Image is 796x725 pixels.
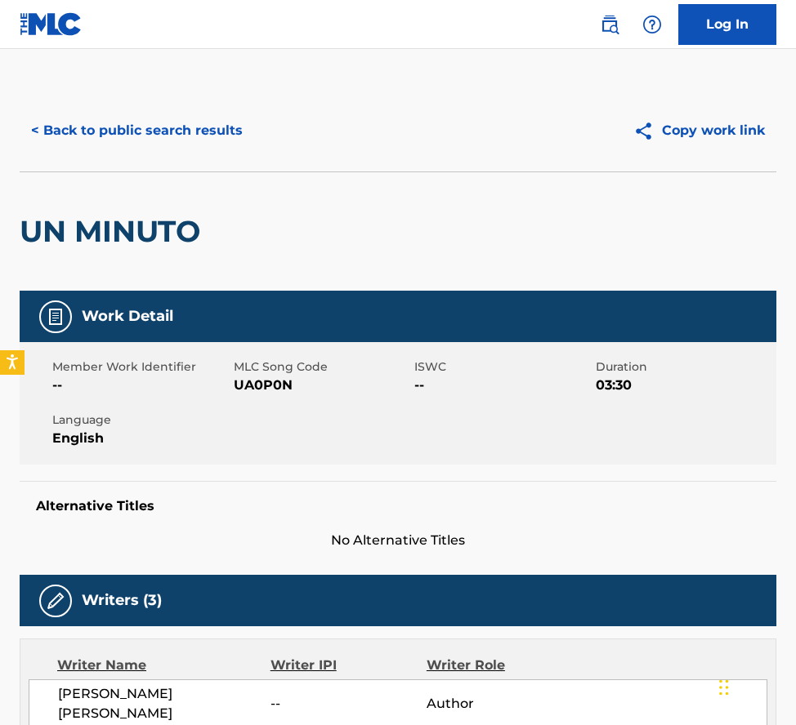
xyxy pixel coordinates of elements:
div: Writer IPI [271,656,427,675]
span: [PERSON_NAME] [PERSON_NAME] [58,684,271,723]
button: Copy work link [622,110,776,151]
div: Writer Name [57,656,271,675]
span: English [52,429,230,448]
div: Help [636,8,669,41]
span: -- [52,376,230,395]
span: 03:30 [596,376,773,395]
span: -- [414,376,592,395]
span: Member Work Identifier [52,358,230,376]
a: Log In [678,4,776,45]
h5: Writers (3) [82,591,162,610]
span: Duration [596,358,773,376]
button: < Back to public search results [20,110,254,151]
h2: UN MINUTO [20,213,208,250]
span: ISWC [414,358,592,376]
img: search [600,15,619,34]
img: Copy work link [633,121,662,141]
img: Writers [46,591,65,611]
div: Writer Role [427,656,569,675]
span: MLC Song Code [234,358,411,376]
span: Language [52,411,230,429]
h5: Alternative Titles [36,498,760,514]
a: Public Search [593,8,626,41]
img: help [642,15,662,34]
span: UA0P0N [234,376,411,395]
div: Drag [719,663,729,712]
h5: Work Detail [82,307,173,326]
img: Work Detail [46,307,65,327]
span: Author [427,694,568,714]
img: MLC Logo [20,12,83,36]
span: No Alternative Titles [20,531,776,550]
span: -- [271,694,427,714]
iframe: Chat Widget [714,647,796,725]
